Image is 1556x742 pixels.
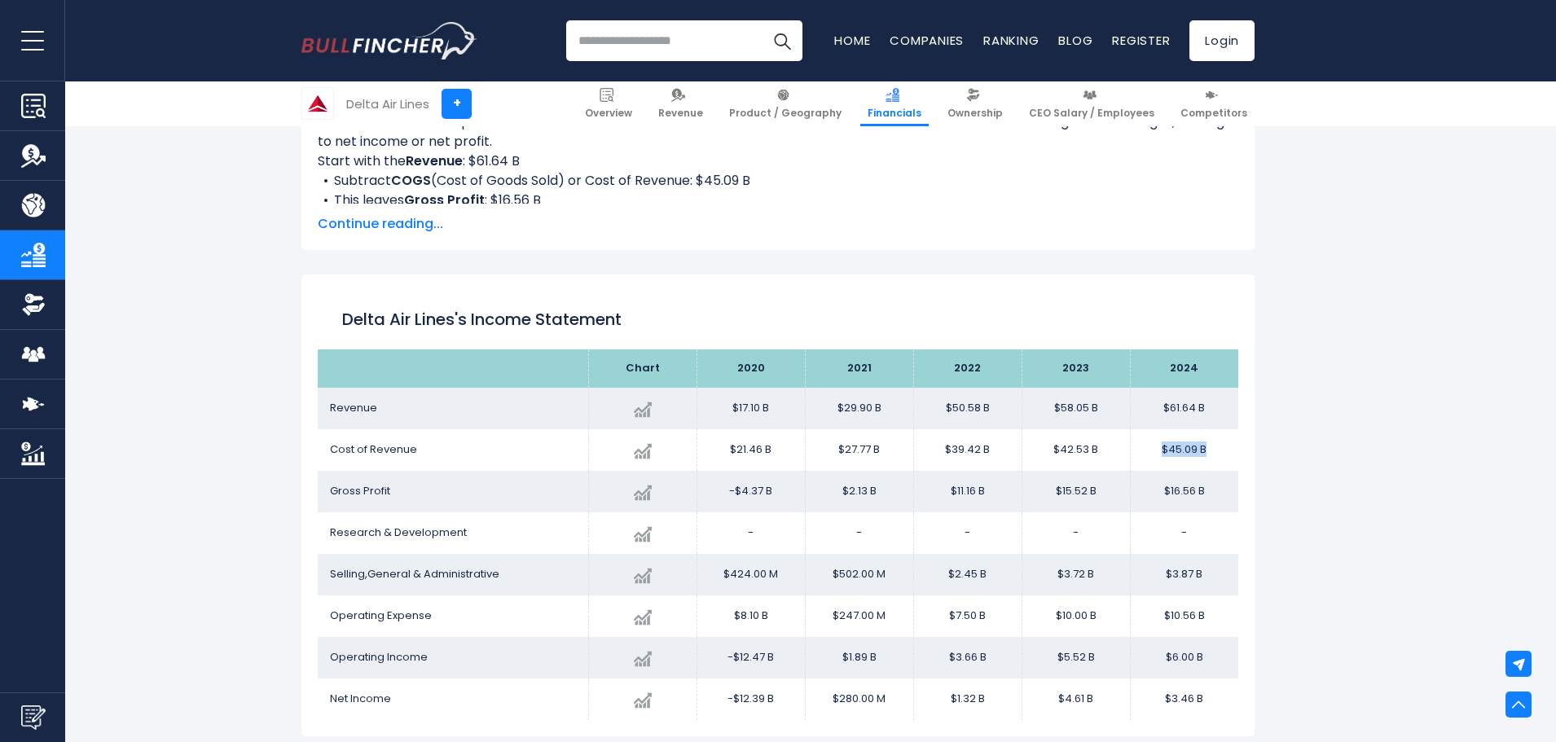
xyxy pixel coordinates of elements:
h1: Delta Air Lines's Income Statement [342,307,1214,331]
td: $29.90 B [805,388,913,429]
a: Blog [1058,32,1092,49]
td: $16.56 B [1130,471,1238,512]
b: COGS [391,171,431,190]
td: $10.00 B [1022,595,1130,637]
a: Revenue [651,81,710,126]
a: Overview [578,81,640,126]
a: Register [1112,32,1170,49]
div: Delta Air Lines [346,94,429,113]
td: $11.16 B [913,471,1022,512]
span: Overview [585,107,632,120]
div: This chart is a visual representation of Delta Air Lines's income statement. The chart shows how ... [318,112,1238,204]
td: $21.46 B [697,429,805,471]
span: Revenue [658,107,703,120]
td: -$12.47 B [697,637,805,678]
span: Financials [868,107,921,120]
td: $45.09 B [1130,429,1238,471]
a: Competitors [1173,81,1255,126]
td: $1.89 B [805,637,913,678]
td: -$12.39 B [697,678,805,720]
td: $50.58 B [913,388,1022,429]
a: Product / Geography [722,81,849,126]
td: - [913,512,1022,554]
a: Ranking [983,32,1039,49]
th: 2021 [805,349,913,388]
td: - [1022,512,1130,554]
span: Selling,General & Administrative [330,566,499,582]
span: Continue reading... [318,214,1238,234]
td: $39.42 B [913,429,1022,471]
td: $42.53 B [1022,429,1130,471]
td: $5.52 B [1022,637,1130,678]
td: $15.52 B [1022,471,1130,512]
td: - [805,512,913,554]
td: $247.00 M [805,595,913,637]
th: 2024 [1130,349,1238,388]
td: $17.10 B [697,388,805,429]
a: + [442,89,472,119]
b: Revenue [406,151,463,170]
button: Search [762,20,802,61]
td: $10.56 B [1130,595,1238,637]
img: DAL logo [302,88,333,119]
th: 2022 [913,349,1022,388]
img: Ownership [21,292,46,317]
td: $58.05 B [1022,388,1130,429]
td: $3.46 B [1130,678,1238,720]
span: Operating Income [330,649,428,665]
td: $502.00 M [805,554,913,595]
th: 2020 [697,349,805,388]
li: Subtract (Cost of Goods Sold) or Cost of Revenue: $45.09 B [318,171,1238,191]
td: $3.72 B [1022,554,1130,595]
td: $3.66 B [913,637,1022,678]
span: Operating Expense [330,608,432,623]
a: Financials [860,81,929,126]
a: Home [834,32,870,49]
img: Bullfincher logo [301,22,477,59]
span: Net Income [330,691,391,706]
th: Chart [588,349,697,388]
td: $7.50 B [913,595,1022,637]
span: Competitors [1180,107,1247,120]
span: Cost of Revenue [330,441,417,457]
td: -$4.37 B [697,471,805,512]
td: $8.10 B [697,595,805,637]
a: CEO Salary / Employees [1022,81,1162,126]
span: Research & Development [330,525,467,540]
th: 2023 [1022,349,1130,388]
td: $1.32 B [913,678,1022,720]
a: Login [1189,20,1255,61]
span: Ownership [947,107,1003,120]
b: Gross Profit [404,191,485,209]
span: Gross Profit [330,483,390,498]
td: $280.00 M [805,678,913,720]
li: This leaves : $16.56 B [318,191,1238,210]
td: $61.64 B [1130,388,1238,429]
td: $4.61 B [1022,678,1130,720]
td: $2.13 B [805,471,913,512]
a: Companies [890,32,964,49]
td: $3.87 B [1130,554,1238,595]
td: $424.00 M [697,554,805,595]
td: $6.00 B [1130,637,1238,678]
span: Revenue [330,400,377,415]
span: CEO Salary / Employees [1029,107,1154,120]
td: - [1130,512,1238,554]
a: Ownership [940,81,1010,126]
td: - [697,512,805,554]
a: Go to homepage [301,22,477,59]
td: $27.77 B [805,429,913,471]
span: Product / Geography [729,107,842,120]
td: $2.45 B [913,554,1022,595]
